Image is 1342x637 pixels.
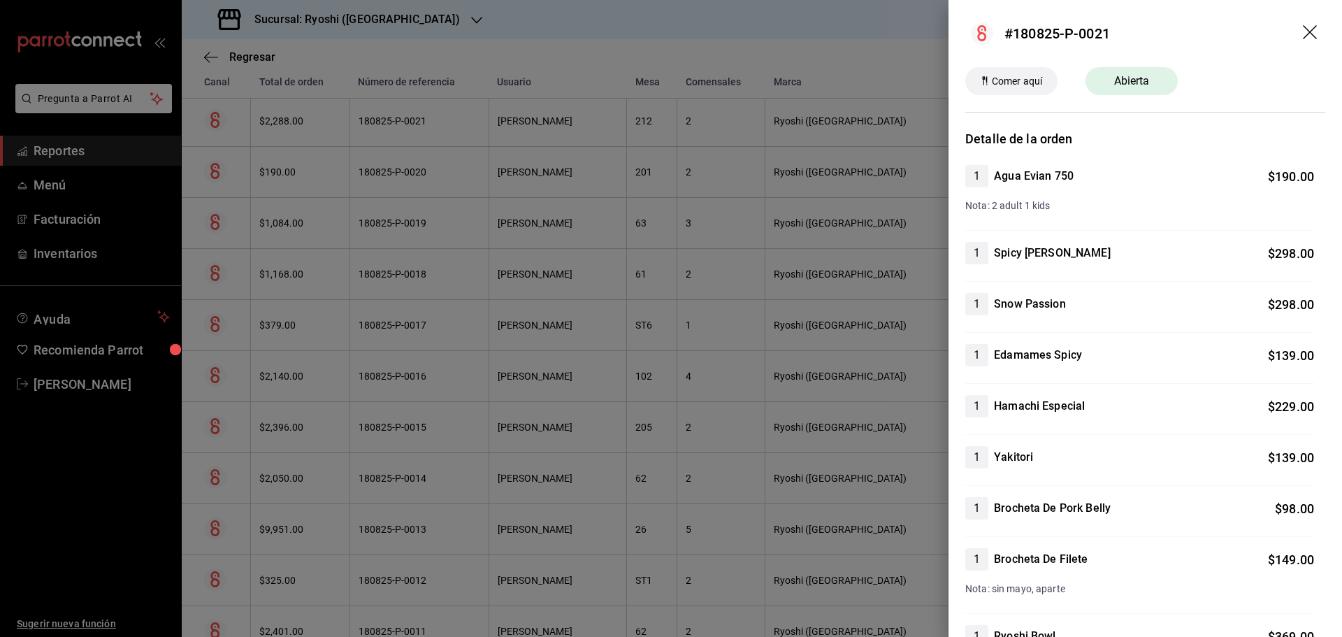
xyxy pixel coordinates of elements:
span: $ 98.00 [1275,501,1314,516]
h4: Brocheta De Filete [994,551,1088,568]
h4: Spicy [PERSON_NAME] [994,245,1111,262]
h4: Snow Passion [994,296,1066,313]
span: $ 229.00 [1268,399,1314,414]
span: 1 [965,500,988,517]
span: 1 [965,398,988,415]
h4: Yakitori [994,449,1033,466]
span: $ 298.00 [1268,246,1314,261]
span: $ 190.00 [1268,169,1314,184]
div: #180825-P-0021 [1004,23,1110,44]
span: 1 [965,245,988,262]
span: 1 [965,449,988,466]
h3: Detalle de la orden [965,129,1325,148]
span: Nota: sin mayo, aparte [965,583,1065,594]
span: 1 [965,168,988,185]
h4: Edamames Spicy [994,347,1082,364]
span: $ 149.00 [1268,552,1314,567]
button: drag [1303,25,1320,42]
h4: Agua Evian 750 [994,168,1074,185]
span: Abierta [1106,73,1158,90]
span: Comer aquí [986,74,1048,89]
span: 1 [965,296,988,313]
h4: Brocheta De Pork Belly [994,500,1111,517]
span: 1 [965,551,988,568]
span: Nota: 2 adult 1 kids [965,200,1051,211]
span: $ 139.00 [1268,348,1314,363]
h4: Hamachi Especial [994,398,1085,415]
span: $ 139.00 [1268,450,1314,465]
span: 1 [965,347,988,364]
span: $ 298.00 [1268,297,1314,312]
